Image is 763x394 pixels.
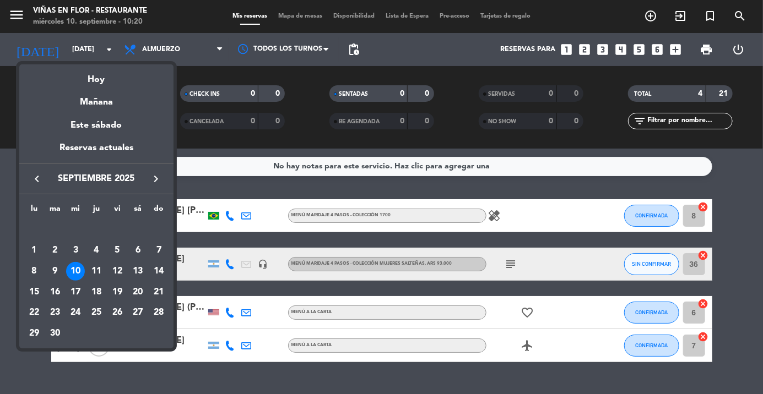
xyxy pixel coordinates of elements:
th: miércoles [65,203,86,220]
div: 11 [87,262,106,281]
div: 25 [87,303,106,322]
td: 19 de septiembre de 2025 [107,282,128,303]
td: 13 de septiembre de 2025 [128,261,149,282]
div: 14 [149,262,168,281]
div: 19 [108,283,127,302]
div: Hoy [19,64,174,87]
td: 12 de septiembre de 2025 [107,261,128,282]
td: 14 de septiembre de 2025 [148,261,169,282]
div: Reservas actuales [19,141,174,163]
div: Este sábado [19,110,174,141]
button: keyboard_arrow_right [146,172,166,186]
div: 8 [25,262,44,281]
th: lunes [24,203,45,220]
div: 30 [46,324,64,343]
td: 18 de septiembre de 2025 [86,282,107,303]
div: 26 [108,303,127,322]
td: 29 de septiembre de 2025 [24,323,45,344]
td: 6 de septiembre de 2025 [128,240,149,261]
td: 27 de septiembre de 2025 [128,302,149,323]
div: 7 [149,241,168,260]
div: 27 [128,303,147,322]
td: 17 de septiembre de 2025 [65,282,86,303]
th: viernes [107,203,128,220]
div: 18 [87,283,106,302]
div: 29 [25,324,44,343]
td: 26 de septiembre de 2025 [107,302,128,323]
div: 22 [25,303,44,322]
th: jueves [86,203,107,220]
div: 13 [128,262,147,281]
td: 22 de septiembre de 2025 [24,302,45,323]
div: 5 [108,241,127,260]
td: 28 de septiembre de 2025 [148,302,169,323]
td: 5 de septiembre de 2025 [107,240,128,261]
div: Mañana [19,87,174,110]
div: 12 [108,262,127,281]
i: keyboard_arrow_right [149,172,163,185]
td: 24 de septiembre de 2025 [65,302,86,323]
td: 8 de septiembre de 2025 [24,261,45,282]
div: 3 [66,241,85,260]
div: 23 [46,303,64,322]
td: 30 de septiembre de 2025 [45,323,66,344]
td: 10 de septiembre de 2025 [65,261,86,282]
td: 1 de septiembre de 2025 [24,240,45,261]
div: 20 [128,283,147,302]
div: 21 [149,283,168,302]
td: 23 de septiembre de 2025 [45,302,66,323]
td: 21 de septiembre de 2025 [148,282,169,303]
td: 2 de septiembre de 2025 [45,240,66,261]
td: 7 de septiembre de 2025 [148,240,169,261]
td: 25 de septiembre de 2025 [86,302,107,323]
td: 11 de septiembre de 2025 [86,261,107,282]
div: 17 [66,283,85,302]
td: 9 de septiembre de 2025 [45,261,66,282]
td: 15 de septiembre de 2025 [24,282,45,303]
div: 16 [46,283,64,302]
th: domingo [148,203,169,220]
div: 24 [66,303,85,322]
span: septiembre 2025 [47,172,146,186]
td: 20 de septiembre de 2025 [128,282,149,303]
div: 15 [25,283,44,302]
button: keyboard_arrow_left [27,172,47,186]
div: 2 [46,241,64,260]
th: sábado [128,203,149,220]
div: 4 [87,241,106,260]
div: 9 [46,262,64,281]
div: 1 [25,241,44,260]
th: martes [45,203,66,220]
div: 28 [149,303,168,322]
td: 3 de septiembre de 2025 [65,240,86,261]
td: SEP. [24,220,169,240]
div: 10 [66,262,85,281]
td: 4 de septiembre de 2025 [86,240,107,261]
i: keyboard_arrow_left [30,172,44,185]
div: 6 [128,241,147,260]
td: 16 de septiembre de 2025 [45,282,66,303]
